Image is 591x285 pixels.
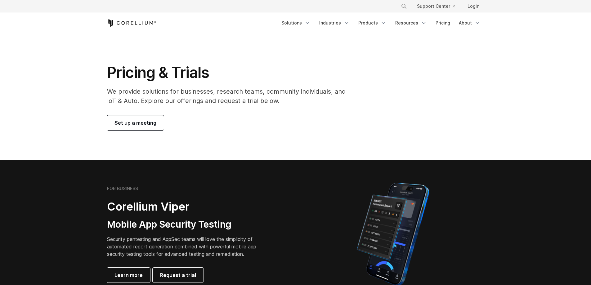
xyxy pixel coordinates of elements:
h2: Corellium Viper [107,200,266,214]
a: Products [355,17,390,29]
button: Search [398,1,410,12]
div: Navigation Menu [393,1,484,12]
h1: Pricing & Trials [107,63,354,82]
a: Set up a meeting [107,115,164,130]
div: Navigation Menu [278,17,484,29]
span: Request a trial [160,271,196,279]
p: Security pentesting and AppSec teams will love the simplicity of automated report generation comb... [107,235,266,258]
a: About [455,17,484,29]
p: We provide solutions for businesses, research teams, community individuals, and IoT & Auto. Explo... [107,87,354,105]
h6: FOR BUSINESS [107,186,138,191]
a: Pricing [432,17,454,29]
a: Support Center [412,1,460,12]
a: Login [463,1,484,12]
a: Industries [316,17,353,29]
a: Resources [392,17,431,29]
span: Learn more [114,271,143,279]
a: Learn more [107,268,150,283]
a: Solutions [278,17,314,29]
span: Set up a meeting [114,119,156,127]
h3: Mobile App Security Testing [107,219,266,230]
a: Corellium Home [107,19,156,27]
a: Request a trial [153,268,204,283]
